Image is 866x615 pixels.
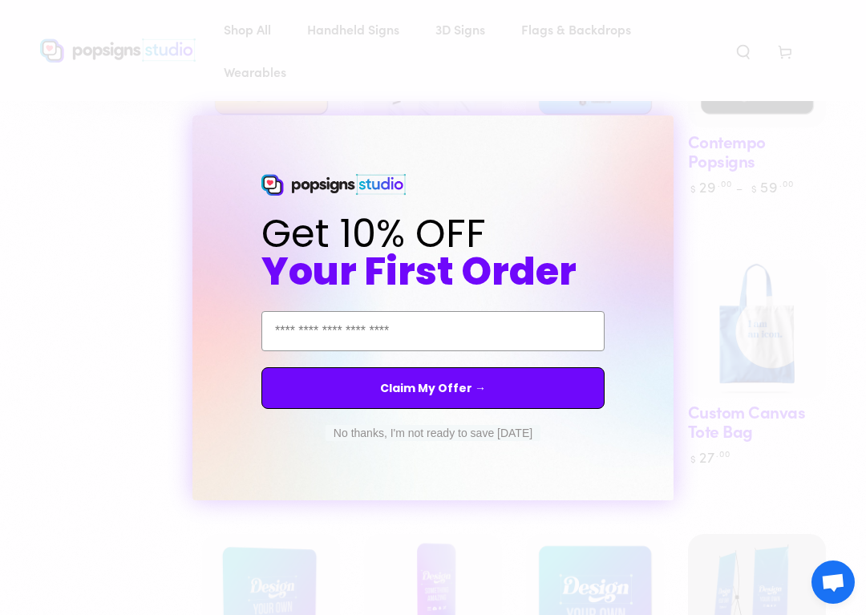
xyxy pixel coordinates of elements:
span: Get 10% OFF [261,207,486,261]
span: Your First Order [261,245,577,298]
button: No thanks, I'm not ready to save [DATE] [326,425,540,441]
button: Claim My Offer → [261,367,605,409]
img: Popsigns Studio [261,174,406,196]
a: Open chat [811,560,855,604]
